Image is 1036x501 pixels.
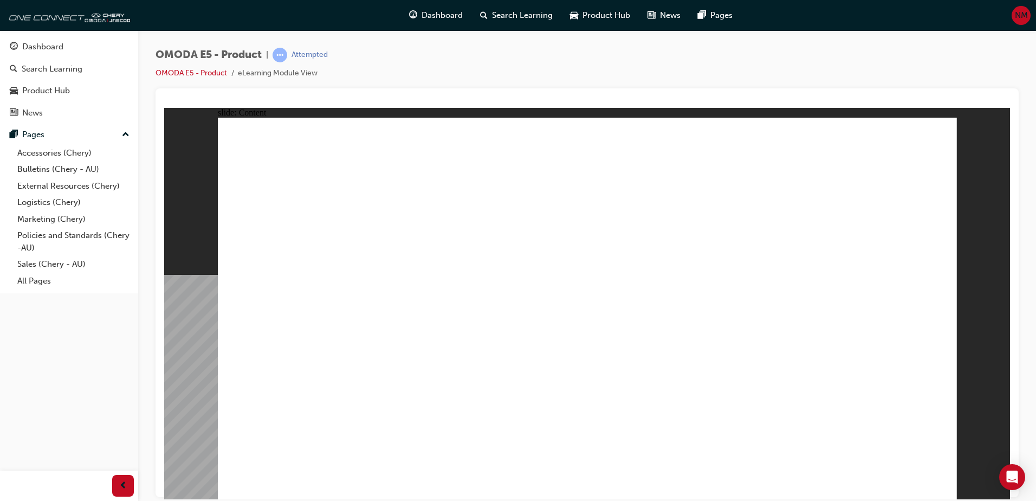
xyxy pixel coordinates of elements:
[4,125,134,145] button: Pages
[492,9,553,22] span: Search Learning
[5,4,130,26] img: oneconnect
[10,42,18,52] span: guage-icon
[13,273,134,290] a: All Pages
[13,161,134,178] a: Bulletins (Chery - AU)
[10,130,18,140] span: pages-icon
[471,4,561,27] a: search-iconSearch Learning
[22,41,63,53] div: Dashboard
[4,81,134,101] a: Product Hub
[10,65,17,74] span: search-icon
[22,129,44,141] div: Pages
[582,9,630,22] span: Product Hub
[4,35,134,125] button: DashboardSearch LearningProduct HubNews
[273,48,287,62] span: learningRecordVerb_ATTEMPT-icon
[1015,9,1028,22] span: NM
[13,178,134,195] a: External Resources (Chery)
[22,107,43,119] div: News
[999,464,1025,490] div: Open Intercom Messenger
[4,59,134,79] a: Search Learning
[480,9,488,22] span: search-icon
[13,227,134,256] a: Policies and Standards (Chery -AU)
[156,49,262,61] span: OMODA E5 - Product
[10,108,18,118] span: news-icon
[13,256,134,273] a: Sales (Chery - AU)
[698,9,706,22] span: pages-icon
[22,63,82,75] div: Search Learning
[4,37,134,57] a: Dashboard
[292,50,328,60] div: Attempted
[409,9,417,22] span: guage-icon
[400,4,471,27] a: guage-iconDashboard
[13,211,134,228] a: Marketing (Chery)
[156,68,227,78] a: OMODA E5 - Product
[122,128,129,142] span: up-icon
[238,67,318,80] li: eLearning Module View
[119,479,127,493] span: prev-icon
[710,9,733,22] span: Pages
[422,9,463,22] span: Dashboard
[4,103,134,123] a: News
[660,9,681,22] span: News
[1012,6,1031,25] button: NM
[647,9,656,22] span: news-icon
[13,145,134,162] a: Accessories (Chery)
[561,4,639,27] a: car-iconProduct Hub
[570,9,578,22] span: car-icon
[13,194,134,211] a: Logistics (Chery)
[22,85,70,97] div: Product Hub
[266,49,268,61] span: |
[10,86,18,96] span: car-icon
[689,4,741,27] a: pages-iconPages
[639,4,689,27] a: news-iconNews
